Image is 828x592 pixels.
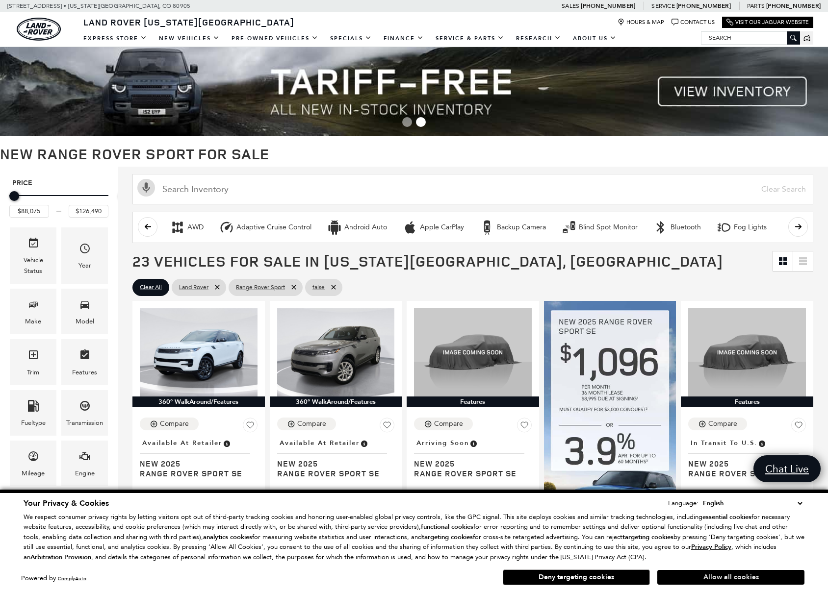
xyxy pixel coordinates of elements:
button: Compare Vehicle [414,418,473,430]
button: Save Vehicle [380,418,394,436]
img: 2025 Land Rover Range Rover Sport SE [414,308,532,396]
span: Vehicle [27,235,39,255]
input: Search [701,32,800,44]
div: Language: [668,500,699,506]
span: Your Privacy & Cookies [24,498,109,509]
a: Research [510,30,567,47]
span: Sales [562,2,579,9]
span: Make [27,296,39,316]
span: Available at Retailer [142,438,222,448]
div: Mileage [22,468,45,479]
button: Save Vehicle [243,418,258,436]
span: In Transit to U.S. [691,438,757,448]
span: Arriving Soon [416,438,469,448]
a: Land Rover [US_STATE][GEOGRAPHIC_DATA] [78,16,300,28]
span: Land Rover [US_STATE][GEOGRAPHIC_DATA] [83,16,294,28]
span: Range Rover Sport SE [277,469,388,478]
span: Parts [747,2,765,9]
button: Compare Vehicle [688,418,747,430]
span: Features [79,346,91,367]
div: Make [25,316,41,327]
div: Features [681,396,813,407]
div: Domain: [DOMAIN_NAME] [26,25,108,33]
div: TransmissionTransmission [61,390,108,436]
button: Deny targeting cookies [503,569,650,585]
div: Features [72,367,97,378]
div: Blind Spot Monitor [579,223,638,232]
button: Allow all cookies [657,570,804,585]
strong: targeting cookies [622,533,673,542]
strong: Arbitration Provision [30,553,91,562]
a: Privacy Policy [691,543,731,550]
img: website_grey.svg [16,25,24,33]
button: Android AutoAndroid Auto [322,217,392,238]
a: Specials [324,30,378,47]
span: Vehicle is in stock and ready for immediate delivery. Due to demand, availability is subject to c... [222,438,231,448]
span: false [312,281,325,294]
div: Transmission [66,418,103,428]
div: Adaptive Cruise Control [236,223,311,232]
a: In Transit to U.S.New 2025Range Rover Sport SE [688,436,806,478]
div: VehicleVehicle Status [10,227,56,284]
div: Apple CarPlay [420,223,464,232]
span: Range Rover Sport SE [414,469,524,478]
strong: analytics cookies [203,533,252,542]
a: Finance [378,30,430,47]
div: Minimum Price [9,191,19,201]
div: EngineEngine [61,441,108,486]
button: Apple CarPlayApple CarPlay [397,217,469,238]
div: Features [407,396,539,407]
span: New 2025 [140,459,250,469]
u: Privacy Policy [691,543,731,551]
span: Go to slide 1 [402,117,412,127]
span: Transmission [79,397,91,418]
span: Vehicle has shipped from factory of origin. Estimated time of delivery to Retailer is on average ... [757,438,766,448]
button: Backup CameraBackup Camera [474,217,551,238]
p: We respect consumer privacy rights by letting visitors opt out of third-party tracking cookies an... [24,512,804,563]
div: Bluetooth [653,220,668,235]
div: Powered by [21,575,86,582]
a: New Vehicles [153,30,226,47]
span: New 2025 [688,459,799,469]
div: Keywords by Traffic [108,58,165,64]
img: 2025 Land Rover Range Rover Sport SE [277,308,395,396]
svg: Click to toggle on voice search [137,179,155,197]
div: Compare [160,419,189,428]
div: AWD [187,223,204,232]
div: MakeMake [10,289,56,334]
span: Vehicle is preparing for delivery to the retailer. MSRP will be finalized when the vehicle arrive... [469,438,478,448]
div: Adaptive Cruise Control [219,220,234,235]
button: Adaptive Cruise ControlAdaptive Cruise Control [214,217,317,238]
span: Available at Retailer [280,438,360,448]
div: MileageMileage [10,441,56,486]
div: Model [76,316,94,327]
img: logo_orange.svg [16,16,24,24]
div: Fog Lights [734,223,767,232]
button: Compare Vehicle [140,418,199,430]
span: Service [651,2,674,9]
strong: targeting cookies [422,533,473,542]
a: ComplyAuto [58,575,86,582]
button: AWDAWD [165,217,209,238]
div: Compare [708,419,737,428]
a: Hours & Map [618,19,664,26]
span: 23 Vehicles for Sale in [US_STATE][GEOGRAPHIC_DATA], [GEOGRAPHIC_DATA] [132,251,723,271]
a: [PHONE_NUMBER] [766,2,821,10]
button: Save Vehicle [791,418,806,436]
div: AWD [170,220,185,235]
a: [STREET_ADDRESS] • [US_STATE][GEOGRAPHIC_DATA], CO 80905 [7,2,190,9]
nav: Main Navigation [78,30,622,47]
div: Compare [297,419,326,428]
button: Blind Spot MonitorBlind Spot Monitor [556,217,643,238]
button: Save Vehicle [517,418,532,436]
div: YearYear [61,227,108,284]
a: Arriving SoonNew 2025Range Rover Sport SE [414,436,532,478]
a: Chat Live [753,455,821,482]
div: Heated Seats [782,220,797,235]
div: Bluetooth [671,223,701,232]
span: Engine [79,448,91,468]
div: Price [9,188,108,218]
div: Android Auto [344,223,387,232]
input: Maximum [69,205,108,218]
span: Clear All [140,281,162,294]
